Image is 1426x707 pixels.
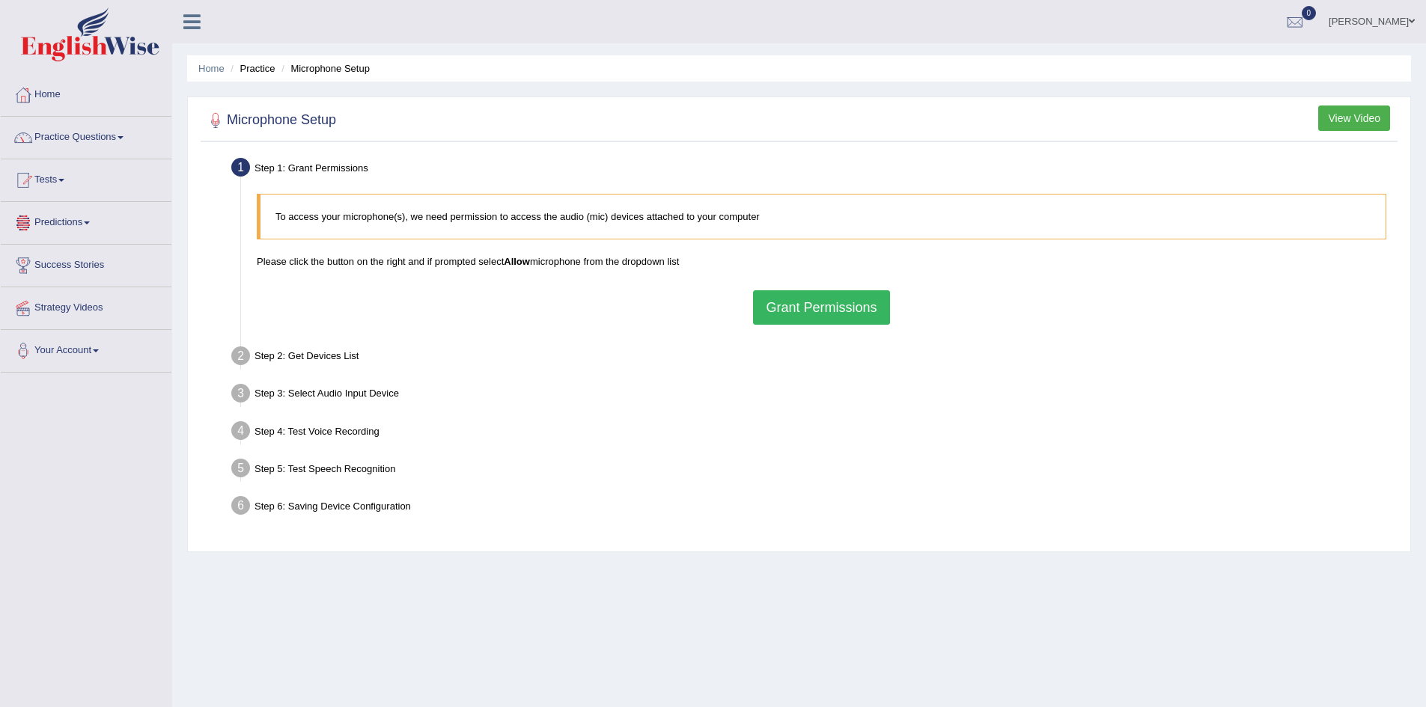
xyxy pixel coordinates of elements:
[1,245,171,282] a: Success Stories
[753,290,889,325] button: Grant Permissions
[225,454,1404,487] div: Step 5: Test Speech Recognition
[198,63,225,74] a: Home
[225,417,1404,450] div: Step 4: Test Voice Recording
[1302,6,1317,20] span: 0
[204,109,336,132] h2: Microphone Setup
[504,256,530,267] b: Allow
[225,153,1404,186] div: Step 1: Grant Permissions
[225,379,1404,412] div: Step 3: Select Audio Input Device
[225,492,1404,524] div: Step 6: Saving Device Configuration
[1,202,171,239] a: Predictions
[257,254,1386,269] p: Please click the button on the right and if prompted select microphone from the dropdown list
[1,117,171,154] a: Practice Questions
[1,330,171,367] a: Your Account
[278,61,370,76] li: Microphone Setup
[1,287,171,325] a: Strategy Videos
[275,209,1371,224] p: To access your microphone(s), we need permission to access the audio (mic) devices attached to yo...
[225,342,1404,375] div: Step 2: Get Devices List
[1318,105,1390,131] button: View Video
[227,61,275,76] li: Practice
[1,74,171,111] a: Home
[1,159,171,197] a: Tests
